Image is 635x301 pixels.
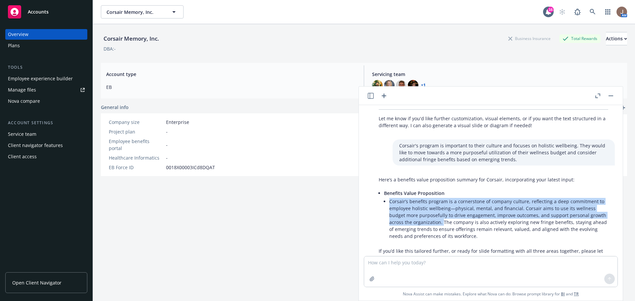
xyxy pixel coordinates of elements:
[28,9,49,15] span: Accounts
[559,34,601,43] div: Total Rewards
[5,151,87,162] a: Client access
[109,138,163,152] div: Employee benefits portal
[5,120,87,126] div: Account settings
[379,247,608,261] p: If you’d like this tailored further, or ready for slide formatting with all three areas together,...
[5,73,87,84] a: Employee experience builder
[12,279,62,286] span: Open Client Navigator
[408,80,418,91] img: photo
[379,176,608,183] p: Here’s a benefits value proposition summary for Corsair, incorporating your latest input:
[101,5,184,19] button: Corsair Memory, Inc.
[166,164,215,171] span: 0018X00003ICd8DQAT
[389,197,608,241] li: Corsair’s benefits program is a cornerstone of company culture, reflecting a deep commitment to e...
[109,128,163,135] div: Project plan
[166,128,168,135] span: -
[396,80,406,91] img: photo
[106,71,356,78] span: Account type
[574,291,579,297] a: TR
[571,5,584,19] a: Report a Bug
[104,45,116,52] div: DBA: -
[421,83,426,87] a: +1
[109,119,163,126] div: Company size
[403,287,579,301] span: Nova Assist can make mistakes. Explore what Nova can do: Browse prompt library for and
[166,141,168,148] span: -
[5,40,87,51] a: Plans
[101,104,129,111] span: General info
[606,32,627,45] button: Actions
[8,29,28,40] div: Overview
[8,73,73,84] div: Employee experience builder
[8,151,37,162] div: Client access
[106,84,356,91] span: EB
[109,164,163,171] div: EB Force ID
[505,34,554,43] div: Business Insurance
[8,96,40,106] div: Nova compare
[8,40,20,51] div: Plans
[372,71,622,78] span: Servicing team
[166,119,189,126] span: Enterprise
[384,190,444,196] span: Benefits Value Proposition
[616,7,627,17] img: photo
[5,140,87,151] a: Client navigator features
[166,154,168,161] span: -
[379,115,608,129] p: Let me know if you'd like further customization, visual elements, or if you want the text structu...
[8,85,36,95] div: Manage files
[5,129,87,139] a: Service team
[372,80,383,91] img: photo
[8,129,36,139] div: Service team
[619,104,627,112] a: add
[5,64,87,71] div: Tools
[106,9,164,16] span: Corsair Memory, Inc.
[5,3,87,21] a: Accounts
[5,96,87,106] a: Nova compare
[548,7,554,13] div: 16
[5,85,87,95] a: Manage files
[109,154,163,161] div: Healthcare Informatics
[384,80,395,91] img: photo
[556,5,569,19] a: Start snowing
[561,291,565,297] a: BI
[8,140,63,151] div: Client navigator features
[101,34,162,43] div: Corsair Memory, Inc.
[586,5,599,19] a: Search
[5,29,87,40] a: Overview
[601,5,614,19] a: Switch app
[399,142,608,163] p: Corsair's program is important to their culture and focuses on holistic wellbeing. They would lik...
